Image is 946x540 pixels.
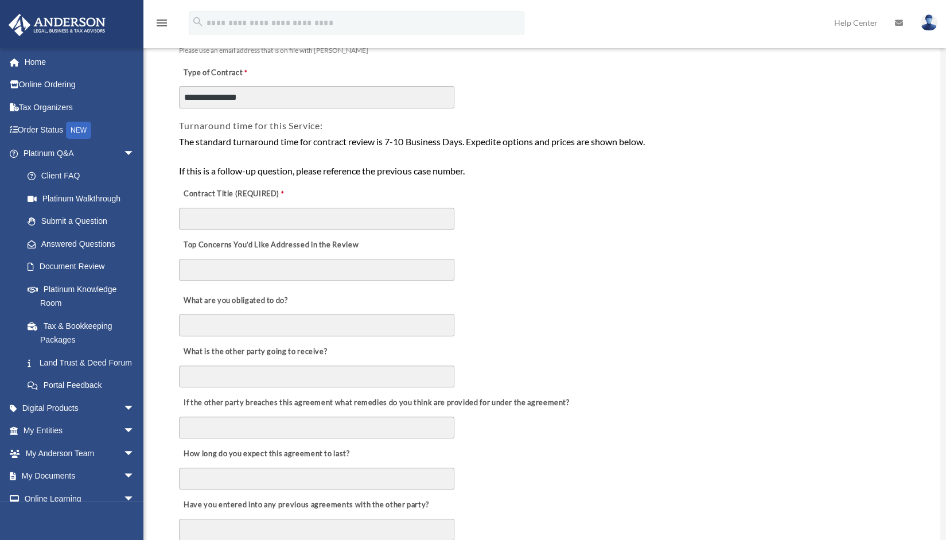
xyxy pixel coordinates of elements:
span: arrow_drop_down [123,487,146,511]
label: What are you obligated to do? [179,293,294,309]
a: Online Ordering [8,73,152,96]
label: How long do you expect this agreement to last? [179,446,352,463]
span: arrow_drop_down [123,442,146,465]
a: My Anderson Teamarrow_drop_down [8,442,152,465]
a: Platinum Knowledge Room [16,278,152,314]
a: Home [8,50,152,73]
i: menu [155,16,169,30]
div: NEW [66,122,91,139]
a: My Entitiesarrow_drop_down [8,419,152,442]
span: arrow_drop_down [123,465,146,488]
span: arrow_drop_down [123,142,146,165]
i: search [192,15,204,28]
a: Platinum Q&Aarrow_drop_down [8,142,152,165]
a: Order StatusNEW [8,119,152,142]
label: Top Concerns You’d Like Addressed in the Review [179,238,361,254]
a: Document Review [16,255,146,278]
div: The standard turnaround time for contract review is 7-10 Business Days. Expedite options and pric... [179,134,907,178]
img: Anderson Advisors Platinum Portal [5,14,109,36]
a: My Documentsarrow_drop_down [8,465,152,488]
img: User Pic [920,14,937,31]
a: Tax Organizers [8,96,152,119]
a: Digital Productsarrow_drop_down [8,397,152,419]
a: Online Learningarrow_drop_down [8,487,152,510]
a: Client FAQ [16,165,152,188]
span: arrow_drop_down [123,397,146,420]
a: Platinum Walkthrough [16,187,152,210]
a: Portal Feedback [16,374,152,397]
a: Answered Questions [16,232,152,255]
a: Submit a Question [16,210,152,233]
a: Tax & Bookkeeping Packages [16,314,152,351]
span: Please use an email address that is on file with [PERSON_NAME] [179,46,368,55]
label: What is the other party going to receive? [179,344,330,360]
label: If the other party breaches this agreement what remedies do you think are provided for under the ... [179,395,572,411]
label: Have you entered into any previous agreements with the other party? [179,498,432,514]
a: menu [155,20,169,30]
label: Type of Contract [179,65,294,81]
span: Turnaround time for this Service: [179,120,322,131]
span: arrow_drop_down [123,419,146,443]
label: Contract Title (REQUIRED) [179,186,294,202]
a: Land Trust & Deed Forum [16,351,152,374]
